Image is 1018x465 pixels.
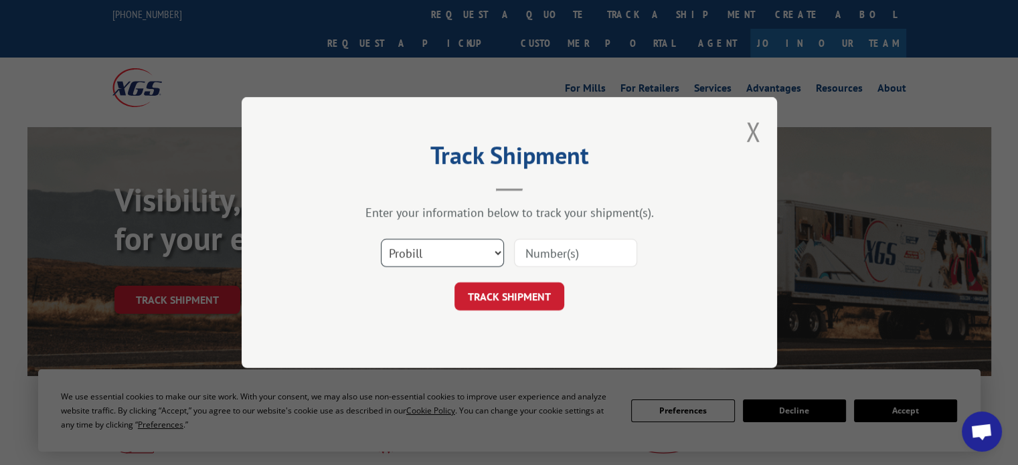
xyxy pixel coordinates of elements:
[514,239,637,267] input: Number(s)
[309,205,710,220] div: Enter your information below to track your shipment(s).
[746,114,760,149] button: Close modal
[309,146,710,171] h2: Track Shipment
[962,411,1002,452] div: Open chat
[454,282,564,310] button: TRACK SHIPMENT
